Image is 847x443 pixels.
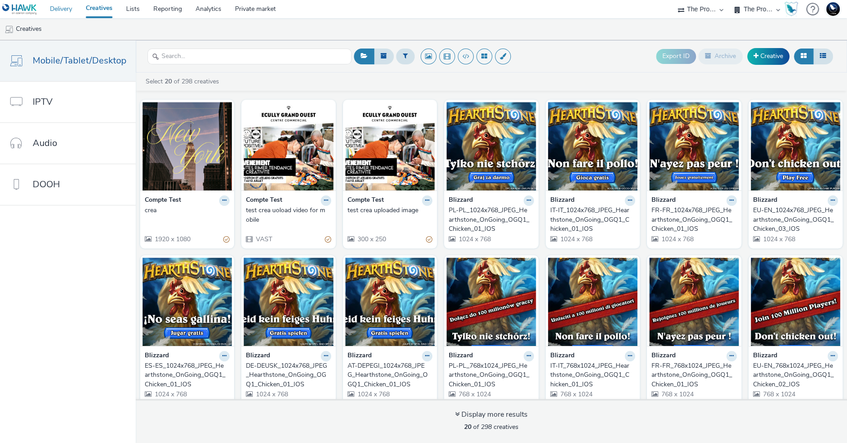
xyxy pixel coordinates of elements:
img: undefined Logo [2,4,37,15]
img: Support Hawk [826,2,840,16]
div: ES-ES_1024x768_JPEG_Hearthstone_OnGoing_OGQ1_Chicken_01_IOS [145,361,226,389]
strong: Blizzard [651,195,676,206]
strong: Blizzard [550,195,574,206]
a: ES-ES_1024x768_JPEG_Hearthstone_OnGoing_OGQ1_Chicken_01_IOS [145,361,230,389]
a: test crea uoload video for mobile [246,206,331,224]
div: DE-DEUSK_1024x768_JPEG_Hearthstone_OnGoing_OGQ1_Chicken_01_IOS [246,361,327,389]
img: EU-EN_1024x768_JPEG_Hearthstone_OnGoing_OGQ1_Chicken_03_IOS visual [751,102,840,190]
div: PL-PL_768x1024_JPEG_Hearthstone_OnGoing_OGQ1_Chicken_01_IOS [449,361,530,389]
img: FR-FR_1024x768_JPEG_Hearthstone_OnGoing_OGQ1_Chicken_01_IOS visual [649,102,739,190]
div: FR-FR_768x1024_JPEG_Hearthstone_OnGoing_OGQ1_Chicken_01_IOS [651,361,733,389]
div: AT-DEPEGI_1024x768_JPEG_Hearthstone_OnGoing_OGQ1_Chicken_01_IOS [348,361,429,389]
img: AT-DEPEGI_1024x768_JPEG_Hearthstone_OnGoing_OGQ1_Chicken_01_IOS visual [345,258,435,346]
span: of 298 creatives [464,423,519,431]
span: 300 x 250 [357,235,386,243]
span: 1024 x 768 [154,390,187,399]
span: 768 x 1024 [458,390,491,399]
span: 768 x 1024 [559,390,592,399]
div: Partially valid [325,234,331,244]
div: test crea uoload video for mobile [246,206,327,224]
span: 1920 x 1080 [154,235,191,243]
a: AT-DEPEGI_1024x768_JPEG_Hearthstone_OnGoing_OGQ1_Chicken_01_IOS [348,361,432,389]
span: VAST [255,235,272,243]
strong: Blizzard [651,351,676,361]
img: ES-ES_1024x768_JPEG_Hearthstone_OnGoing_OGQ1_Chicken_01_IOS visual [142,258,232,346]
span: 768 x 1024 [762,390,795,399]
button: Export ID [656,49,696,63]
a: DE-DEUSK_1024x768_JPEG_Hearthstone_OnGoing_OGQ1_Chicken_01_IOS [246,361,331,389]
div: EU-EN_1024x768_JPEG_Hearthstone_OnGoing_OGQ1_Chicken_03_IOS [753,206,834,234]
img: PL-PL_768x1024_JPEG_Hearthstone_OnGoing_OGQ1_Chicken_01_IOS visual [446,258,536,346]
span: 768 x 1024 [661,390,694,399]
strong: Blizzard [449,351,473,361]
span: 1024 x 768 [762,235,795,243]
strong: Compte Test [145,195,181,206]
a: PL-PL_768x1024_JPEG_Hearthstone_OnGoing_OGQ1_Chicken_01_IOS [449,361,534,389]
span: IPTV [33,95,53,108]
img: test crea uploaded image visual [345,102,435,190]
strong: Compte Test [348,195,384,206]
div: test crea uploaded image [348,206,429,215]
span: 1024 x 768 [661,235,694,243]
a: test crea uploaded image [348,206,432,215]
button: Archive [698,49,743,64]
a: PL-PL_1024x768_JPEG_Hearthstone_OnGoing_OGQ1_Chicken_01_IOS [449,206,534,234]
a: IT-IT_1024x768_JPEG_Hearthstone_OnGoing_OGQ1_Chicken_01_IOS [550,206,635,234]
span: 1024 x 768 [458,235,491,243]
a: Creative [747,48,789,64]
div: PL-PL_1024x768_JPEG_Hearthstone_OnGoing_OGQ1_Chicken_01_IOS [449,206,530,234]
strong: Compte Test [246,195,282,206]
div: IT-IT_768x1024_JPEG_Hearthstone_OnGoing_OGQ1_Chicken_01_IOS [550,361,632,389]
strong: Blizzard [449,195,473,206]
span: 1024 x 768 [559,235,592,243]
button: Table [813,49,833,64]
img: EU-EN_768x1024_JPEG_Hearthstone_OnGoing_OGQ1_Chicken_02_IOS visual [751,258,840,346]
div: Partially valid [223,234,230,244]
strong: Blizzard [550,351,574,361]
div: Partially valid [426,234,432,244]
a: Hawk Academy [784,2,802,16]
img: crea visual [142,102,232,190]
a: EU-EN_1024x768_JPEG_Hearthstone_OnGoing_OGQ1_Chicken_03_IOS [753,206,838,234]
div: Display more results [455,409,528,420]
img: mobile [5,25,14,34]
img: DE-DEUSK_1024x768_JPEG_Hearthstone_OnGoing_OGQ1_Chicken_01_IOS visual [244,258,333,346]
strong: 20 [464,423,471,431]
strong: Blizzard [145,351,169,361]
img: IT-IT_1024x768_JPEG_Hearthstone_OnGoing_OGQ1_Chicken_01_IOS visual [548,102,637,190]
div: FR-FR_1024x768_JPEG_Hearthstone_OnGoing_OGQ1_Chicken_01_IOS [651,206,733,234]
strong: Blizzard [753,195,777,206]
a: FR-FR_768x1024_JPEG_Hearthstone_OnGoing_OGQ1_Chicken_01_IOS [651,361,736,389]
a: EU-EN_768x1024_JPEG_Hearthstone_OnGoing_OGQ1_Chicken_02_IOS [753,361,838,389]
strong: Blizzard [753,351,777,361]
div: crea [145,206,226,215]
img: test crea uoload video for mobile visual [244,102,333,190]
input: Search... [147,49,352,64]
span: Mobile/Tablet/Desktop [33,54,127,67]
div: IT-IT_1024x768_JPEG_Hearthstone_OnGoing_OGQ1_Chicken_01_IOS [550,206,632,234]
button: Grid [794,49,813,64]
a: crea [145,206,230,215]
span: 1024 x 768 [255,390,288,399]
a: FR-FR_1024x768_JPEG_Hearthstone_OnGoing_OGQ1_Chicken_01_IOS [651,206,736,234]
strong: Blizzard [246,351,270,361]
div: EU-EN_768x1024_JPEG_Hearthstone_OnGoing_OGQ1_Chicken_02_IOS [753,361,834,389]
strong: Blizzard [348,351,372,361]
img: Hawk Academy [784,2,798,16]
strong: 20 [165,77,172,86]
span: DOOH [33,178,60,191]
img: PL-PL_1024x768_JPEG_Hearthstone_OnGoing_OGQ1_Chicken_01_IOS visual [446,102,536,190]
span: Audio [33,136,57,150]
img: IT-IT_768x1024_JPEG_Hearthstone_OnGoing_OGQ1_Chicken_01_IOS visual [548,258,637,346]
span: 1024 x 768 [357,390,390,399]
img: FR-FR_768x1024_JPEG_Hearthstone_OnGoing_OGQ1_Chicken_01_IOS visual [649,258,739,346]
a: Select of 298 creatives [145,77,223,86]
a: IT-IT_768x1024_JPEG_Hearthstone_OnGoing_OGQ1_Chicken_01_IOS [550,361,635,389]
